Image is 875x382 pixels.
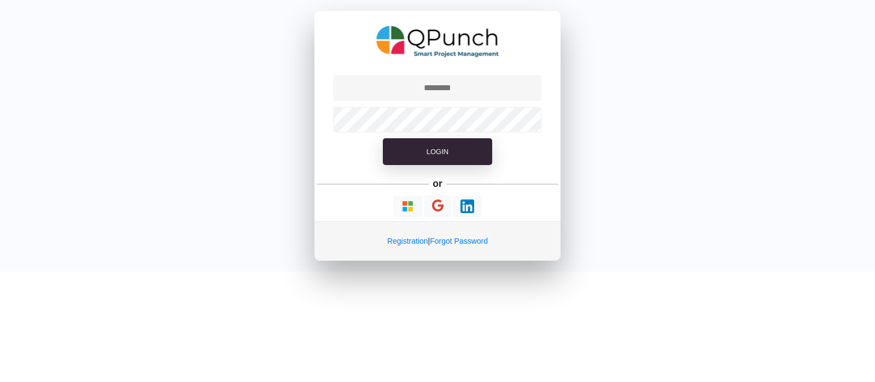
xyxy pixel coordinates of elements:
button: Login [383,138,492,166]
button: Continue With LinkedIn [453,196,482,217]
img: Loading... [401,199,415,213]
img: Loading... [460,199,474,213]
a: Registration [387,237,428,245]
span: Login [427,148,448,156]
a: Forgot Password [430,237,488,245]
button: Continue With Google [424,195,451,218]
h5: or [431,176,445,191]
div: | [314,221,561,261]
button: Continue With Microsoft Azure [393,196,422,217]
img: QPunch [376,22,499,61]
